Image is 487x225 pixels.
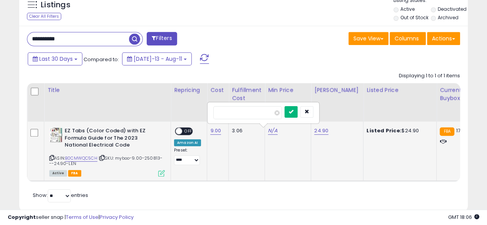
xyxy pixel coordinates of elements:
[66,213,99,221] a: Terms of Use
[427,32,460,45] button: Actions
[232,127,259,134] div: 3.06
[174,148,201,165] div: Preset:
[367,86,433,94] div: Listed Price
[39,55,73,63] span: Last 30 Days
[100,213,134,221] a: Privacy Policy
[65,155,97,162] a: B0CMWQC5CH
[448,213,479,221] span: 2025-09-11 18:06 GMT
[232,86,261,102] div: Fulfillment Cost
[174,139,201,146] div: Amazon AI
[147,32,177,45] button: Filters
[438,14,459,21] label: Archived
[210,127,221,135] a: 9.00
[438,6,467,12] label: Deactivated
[65,127,158,151] b: EZ Tabs (Color Coded) with EZ Formula Guide for The 2023 National Electrical Code
[395,35,419,42] span: Columns
[68,170,81,177] span: FBA
[47,86,167,94] div: Title
[314,86,360,94] div: [PERSON_NAME]
[49,155,162,167] span: | SKU: myboo-9.00-250813---24.90-LEN
[400,14,428,21] label: Out of Stock
[49,127,63,143] img: 51ftpz8GXnL._SL40_.jpg
[8,213,36,221] strong: Copyright
[122,52,192,65] button: [DATE]-13 - Aug-11
[49,127,165,176] div: ASIN:
[49,170,67,177] span: All listings currently available for purchase on Amazon
[8,214,134,221] div: seller snap | |
[314,127,328,135] a: 24.90
[268,86,308,94] div: Min Price
[28,52,82,65] button: Last 30 Days
[182,128,194,135] span: OFF
[268,127,277,135] a: N/A
[84,56,119,63] span: Compared to:
[390,32,426,45] button: Columns
[33,192,88,199] span: Show: entries
[440,127,454,136] small: FBA
[400,6,414,12] label: Active
[367,127,430,134] div: $24.90
[348,32,388,45] button: Save View
[134,55,182,63] span: [DATE]-13 - Aug-11
[174,86,204,94] div: Repricing
[456,127,465,134] span: 17.8
[210,86,225,94] div: Cost
[399,72,460,80] div: Displaying 1 to 1 of 1 items
[367,127,402,134] b: Listed Price:
[27,13,61,20] div: Clear All Filters
[440,86,479,102] div: Current Buybox Price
